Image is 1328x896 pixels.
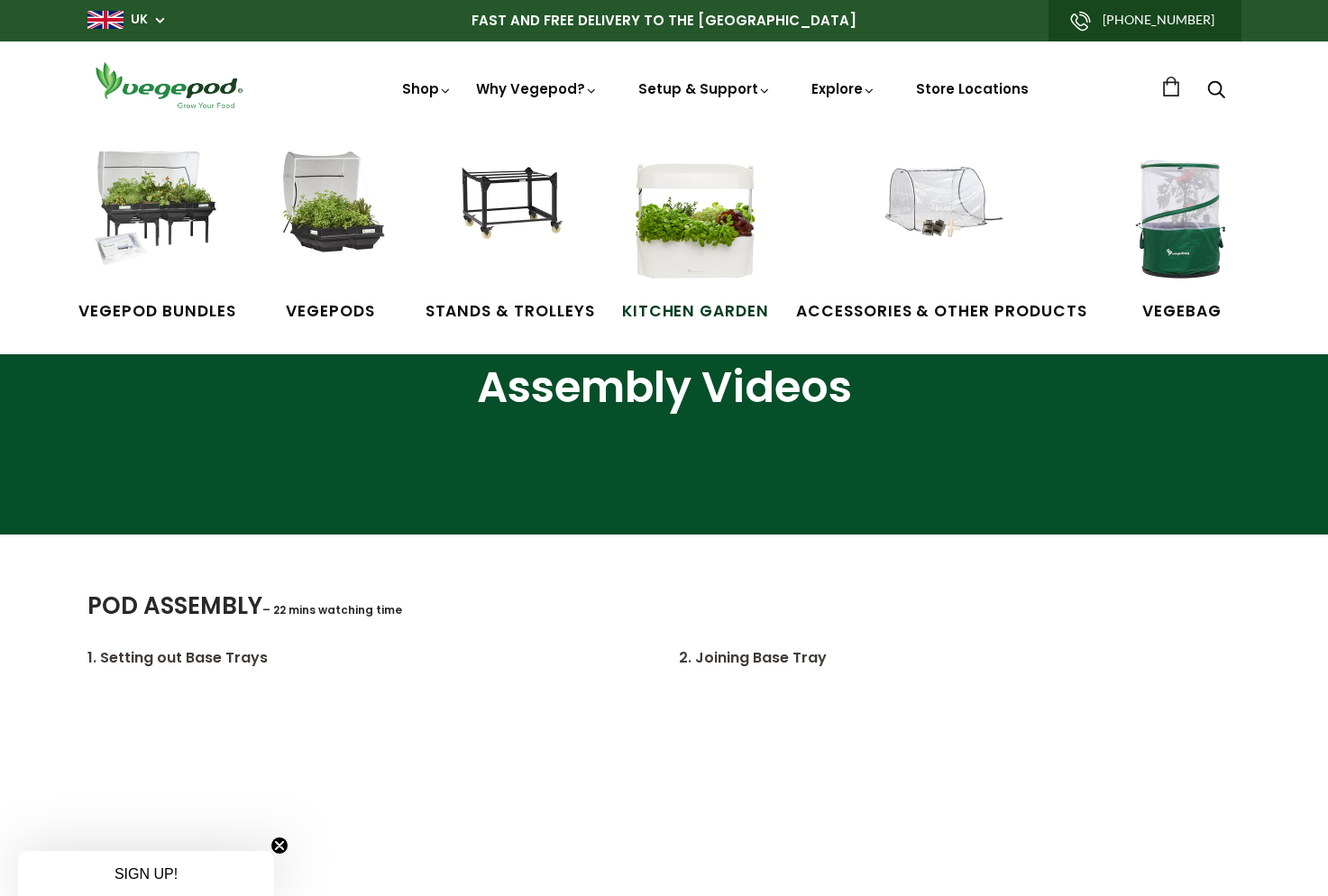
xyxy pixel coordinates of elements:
h4: 1. Setting out Base Trays [87,646,650,669]
img: Raised Garden Kits [263,151,398,287]
span: Accessories & Other Products [796,300,1087,324]
button: Close teaser [270,837,288,855]
img: Kitchen Garden [627,151,763,287]
a: Search [1207,82,1225,101]
a: Why Vegepod? [476,79,599,98]
h1: Assembly Videos [87,355,1241,420]
span: Vegepod Bundles [78,300,235,324]
img: Vegepod Bundles [89,151,224,287]
img: Vegepod [87,59,250,111]
span: Kitchen Garden [622,300,769,324]
a: UK [131,11,148,29]
img: Stands & Trolleys [443,151,578,287]
img: VegeBag [1114,151,1250,287]
span: Vegepods [263,300,398,324]
span: VegeBag [1114,300,1250,324]
div: SIGN UP!Close teaser [18,851,274,896]
span: SIGN UP! [114,866,178,882]
a: Vegepod Bundles [78,151,235,323]
a: Vegepods [263,151,398,323]
a: Setup & Support [638,79,772,98]
a: Accessories & Other Products [796,151,1087,323]
span: – 22 mins watching time [262,602,402,617]
img: gb_large.png [87,11,124,29]
span: Stands & Trolleys [426,300,595,324]
a: Kitchen Garden [622,151,769,323]
a: Shop [402,79,453,149]
img: Accessories & Other Products [874,151,1009,287]
a: Explore [811,79,876,98]
a: VegeBag [1114,151,1250,323]
h4: 2. Joining Base Tray [679,646,1241,669]
a: Store Locations [916,79,1029,98]
a: Stands & Trolleys [426,151,595,323]
h3: POD ASSEMBLY [87,589,1241,624]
